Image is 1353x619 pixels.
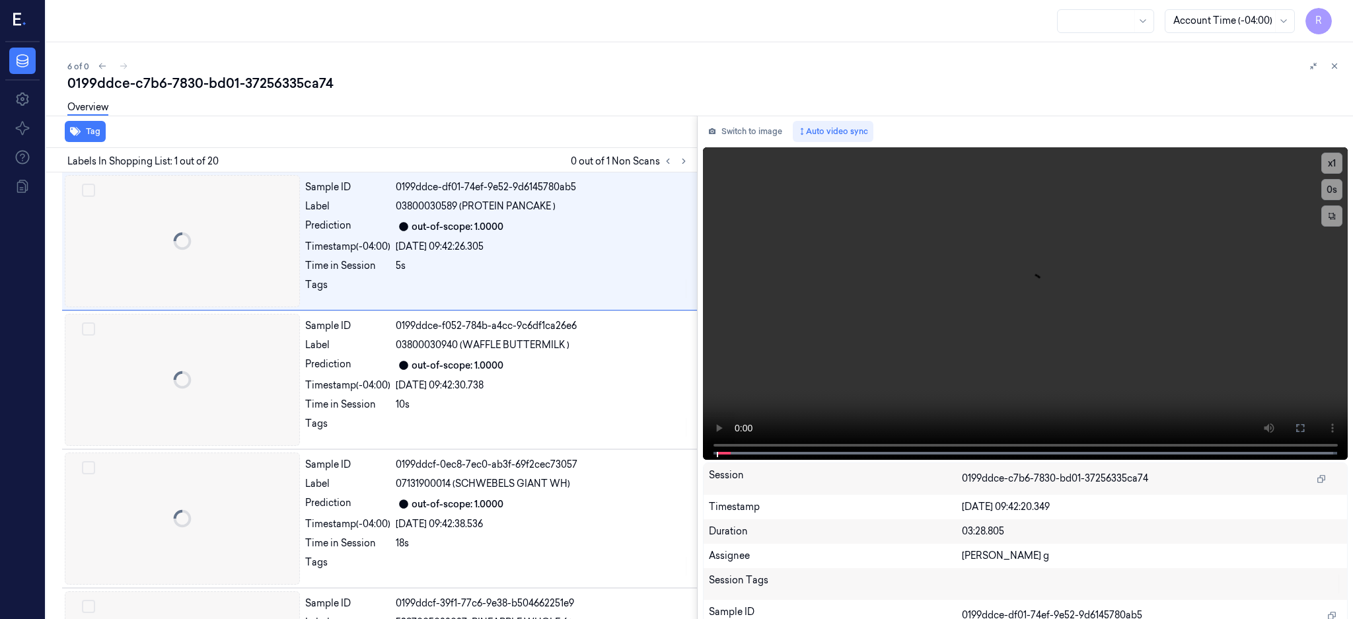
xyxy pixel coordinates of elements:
[305,556,390,577] div: Tags
[396,517,689,531] div: [DATE] 09:42:38.536
[305,517,390,531] div: Timestamp (-04:00)
[82,322,95,336] button: Select row
[65,121,106,142] button: Tag
[82,184,95,197] button: Select row
[305,319,390,333] div: Sample ID
[962,549,1342,563] div: [PERSON_NAME] g
[305,240,390,254] div: Timestamp (-04:00)
[305,536,390,550] div: Time in Session
[305,278,390,299] div: Tags
[396,200,556,213] span: 03800030589 (PROTEIN PANCAKE )
[1321,179,1342,200] button: 0s
[396,338,569,352] span: 03800030940 (WAFFLE BUTTERMILK )
[305,458,390,472] div: Sample ID
[396,477,570,491] span: 07131900014 (SCHWEBELS GIANT WH)
[396,180,689,194] div: 0199ddce-df01-74ef-9e52-9d6145780ab5
[305,180,390,194] div: Sample ID
[709,525,962,538] div: Duration
[709,468,962,490] div: Session
[305,338,390,352] div: Label
[396,379,689,392] div: [DATE] 09:42:30.738
[82,600,95,613] button: Select row
[305,597,390,610] div: Sample ID
[396,597,689,610] div: 0199ddcf-39f1-77c6-9e38-b504662251e9
[709,573,962,595] div: Session Tags
[962,500,1342,514] div: [DATE] 09:42:20.349
[82,461,95,474] button: Select row
[709,549,962,563] div: Assignee
[396,458,689,472] div: 0199ddcf-0ec8-7ec0-ab3f-69f2cec73057
[793,121,873,142] button: Auto video sync
[709,500,962,514] div: Timestamp
[703,121,787,142] button: Switch to image
[67,74,1342,92] div: 0199ddce-c7b6-7830-bd01-37256335ca74
[396,240,689,254] div: [DATE] 09:42:26.305
[962,525,1342,538] div: 03:28.805
[571,153,692,169] span: 0 out of 1 Non Scans
[305,477,390,491] div: Label
[305,259,390,273] div: Time in Session
[305,357,390,373] div: Prediction
[305,379,390,392] div: Timestamp (-04:00)
[305,200,390,213] div: Label
[412,359,503,373] div: out-of-scope: 1.0000
[412,220,503,234] div: out-of-scope: 1.0000
[67,155,219,168] span: Labels In Shopping List: 1 out of 20
[1321,153,1342,174] button: x1
[67,100,108,116] a: Overview
[396,259,689,273] div: 5s
[67,61,89,72] span: 6 of 0
[396,536,689,550] div: 18s
[305,417,390,438] div: Tags
[396,398,689,412] div: 10s
[305,398,390,412] div: Time in Session
[396,319,689,333] div: 0199ddce-f052-784b-a4cc-9c6df1ca26e6
[1305,8,1332,34] button: R
[412,497,503,511] div: out-of-scope: 1.0000
[305,219,390,235] div: Prediction
[962,472,1148,486] span: 0199ddce-c7b6-7830-bd01-37256335ca74
[305,496,390,512] div: Prediction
